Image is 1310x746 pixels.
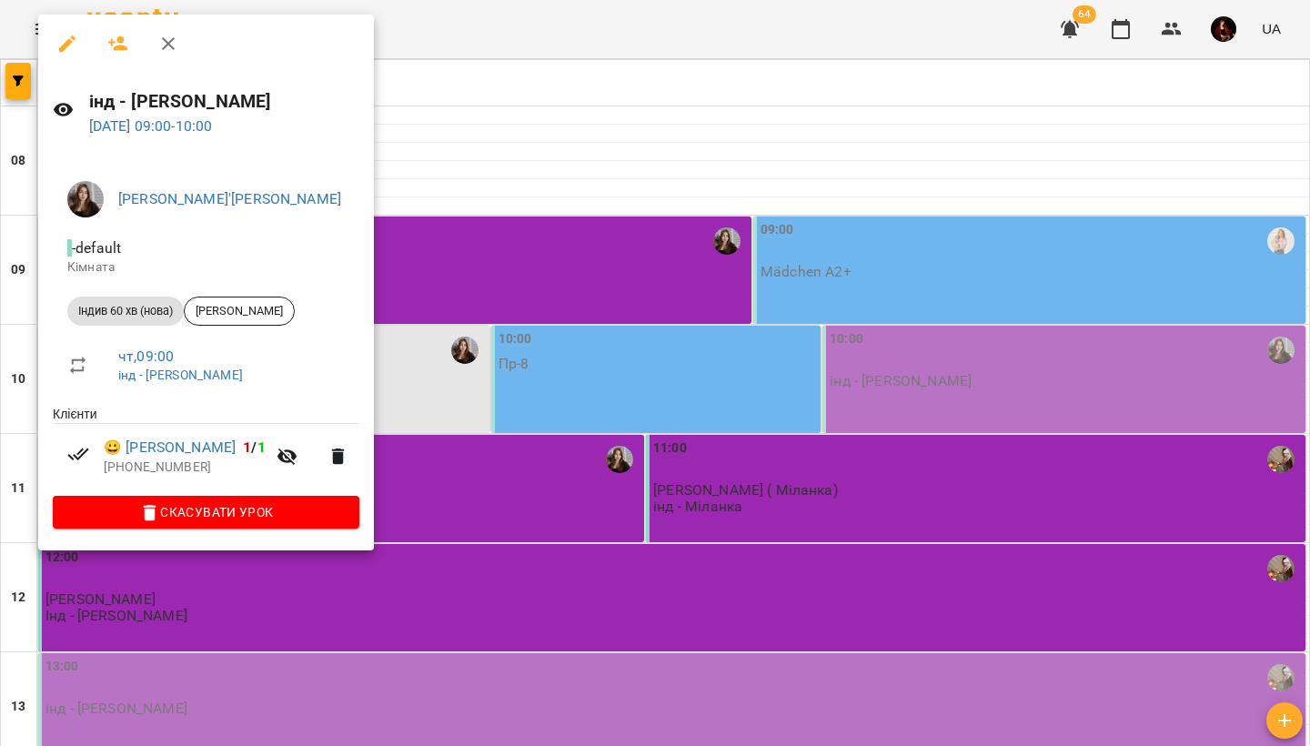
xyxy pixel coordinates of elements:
button: Скасувати Урок [53,496,359,529]
a: чт , 09:00 [118,348,174,365]
span: Скасувати Урок [67,501,345,523]
a: інд - [PERSON_NAME] [118,368,243,382]
div: [PERSON_NAME] [184,297,295,326]
a: [DATE] 09:00-10:00 [89,117,213,135]
span: - default [67,239,125,257]
span: [PERSON_NAME] [185,303,294,319]
img: 6cb9500d2c9559d0c681d3884c4848cf.JPG [67,181,104,217]
a: 😀 [PERSON_NAME] [104,437,236,459]
h6: інд - [PERSON_NAME] [89,87,360,116]
p: Кімната [67,258,345,277]
b: / [243,439,265,456]
span: 1 [257,439,266,456]
span: 1 [243,439,251,456]
span: Індив 60 хв (нова) [67,303,184,319]
p: [PHONE_NUMBER] [104,459,266,477]
ul: Клієнти [53,405,359,496]
svg: Візит сплачено [67,443,89,465]
a: [PERSON_NAME]'[PERSON_NAME] [118,190,341,207]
